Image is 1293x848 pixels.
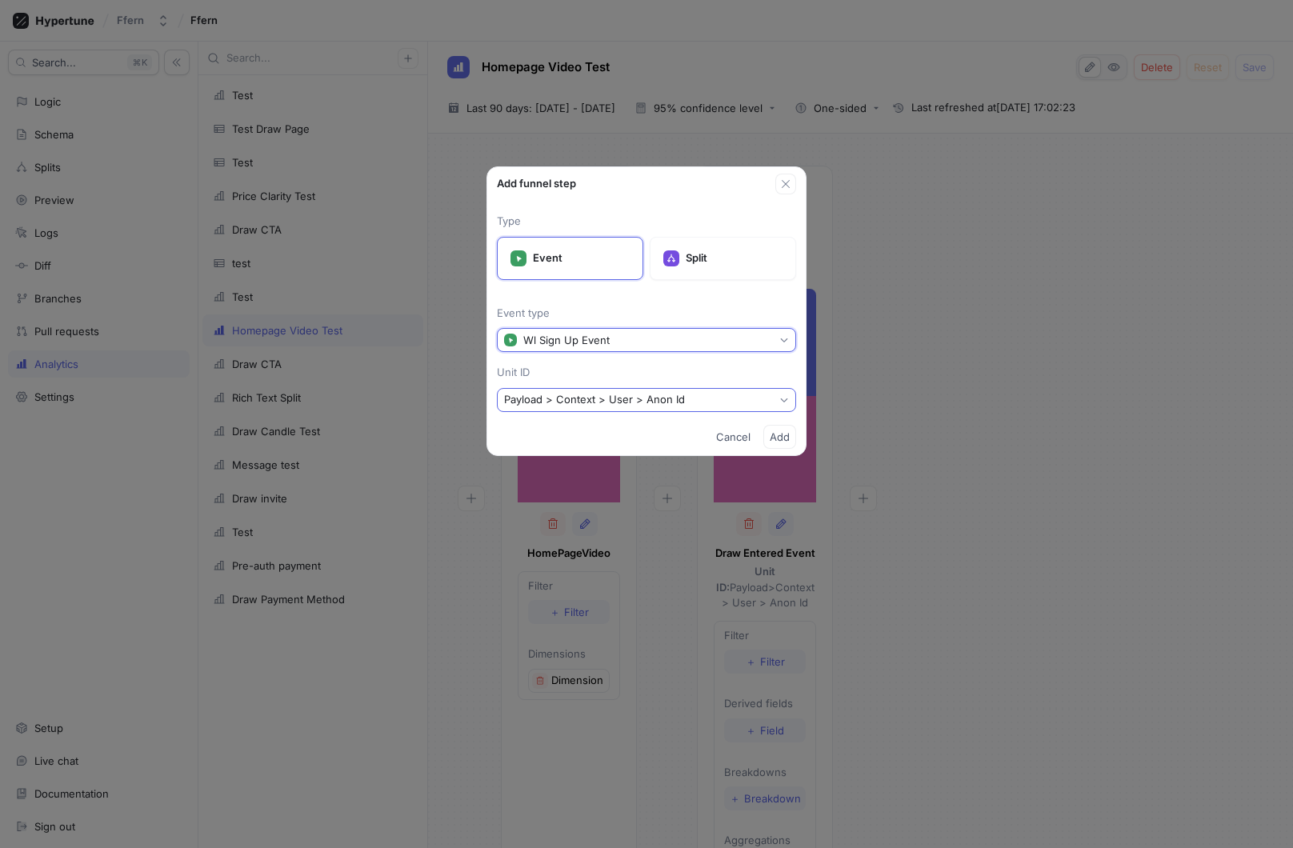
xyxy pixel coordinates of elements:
button: Cancel [710,425,757,449]
span: Cancel [716,432,751,442]
div: Payload > Context > User > Anon Id [504,393,685,406]
p: Event type [497,306,796,322]
div: Wl Sign Up Event [523,334,610,347]
button: Payload > Context > User > Anon Id [497,388,796,412]
p: Event [533,250,630,266]
span: Add [770,432,790,442]
p: Type [497,214,796,230]
p: Split [686,250,783,266]
p: Unit ID [497,365,796,381]
button: Wl Sign Up Event [497,328,796,352]
div: Add funnel step [497,176,775,192]
button: Add [763,425,796,449]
